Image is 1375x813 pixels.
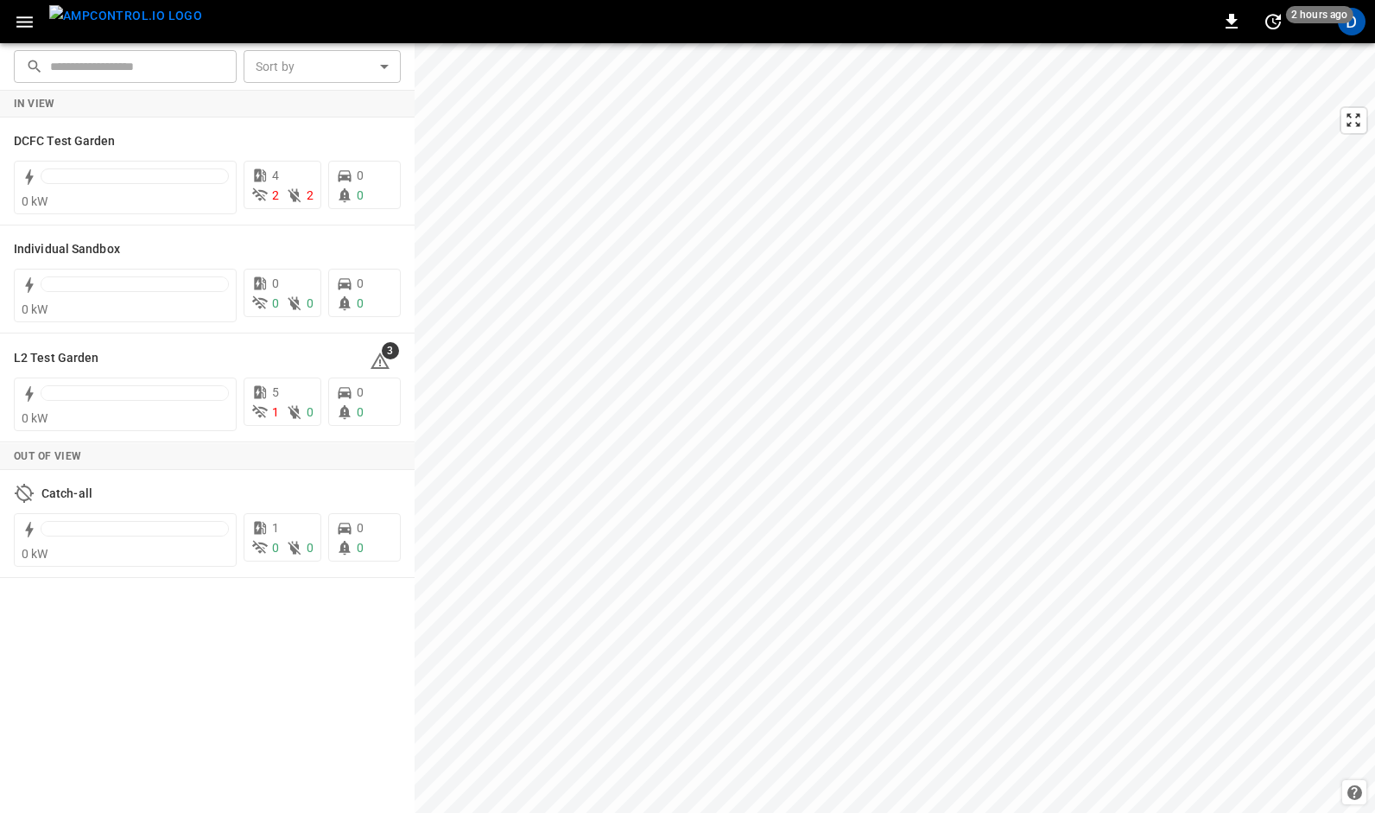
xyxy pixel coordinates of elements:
[307,541,314,555] span: 0
[307,296,314,310] span: 0
[1286,6,1353,23] span: 2 hours ago
[41,485,92,504] h6: Catch-all
[382,342,399,359] span: 3
[22,194,48,208] span: 0 kW
[14,98,55,110] strong: In View
[357,296,364,310] span: 0
[22,547,48,561] span: 0 kW
[357,188,364,202] span: 0
[272,296,279,310] span: 0
[272,168,279,182] span: 4
[272,405,279,419] span: 1
[272,276,279,290] span: 0
[14,240,120,259] h6: Individual Sandbox
[14,450,81,462] strong: Out of View
[22,302,48,316] span: 0 kW
[272,541,279,555] span: 0
[357,521,364,535] span: 0
[22,411,48,425] span: 0 kW
[357,405,364,419] span: 0
[1259,8,1287,35] button: set refresh interval
[272,521,279,535] span: 1
[357,541,364,555] span: 0
[357,276,364,290] span: 0
[1338,8,1365,35] div: profile-icon
[357,168,364,182] span: 0
[307,188,314,202] span: 2
[357,385,364,399] span: 0
[307,405,314,419] span: 0
[272,385,279,399] span: 5
[49,5,202,27] img: ampcontrol.io logo
[415,43,1375,813] canvas: Map
[14,349,98,368] h6: L2 Test Garden
[14,132,116,151] h6: DCFC Test Garden
[272,188,279,202] span: 2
